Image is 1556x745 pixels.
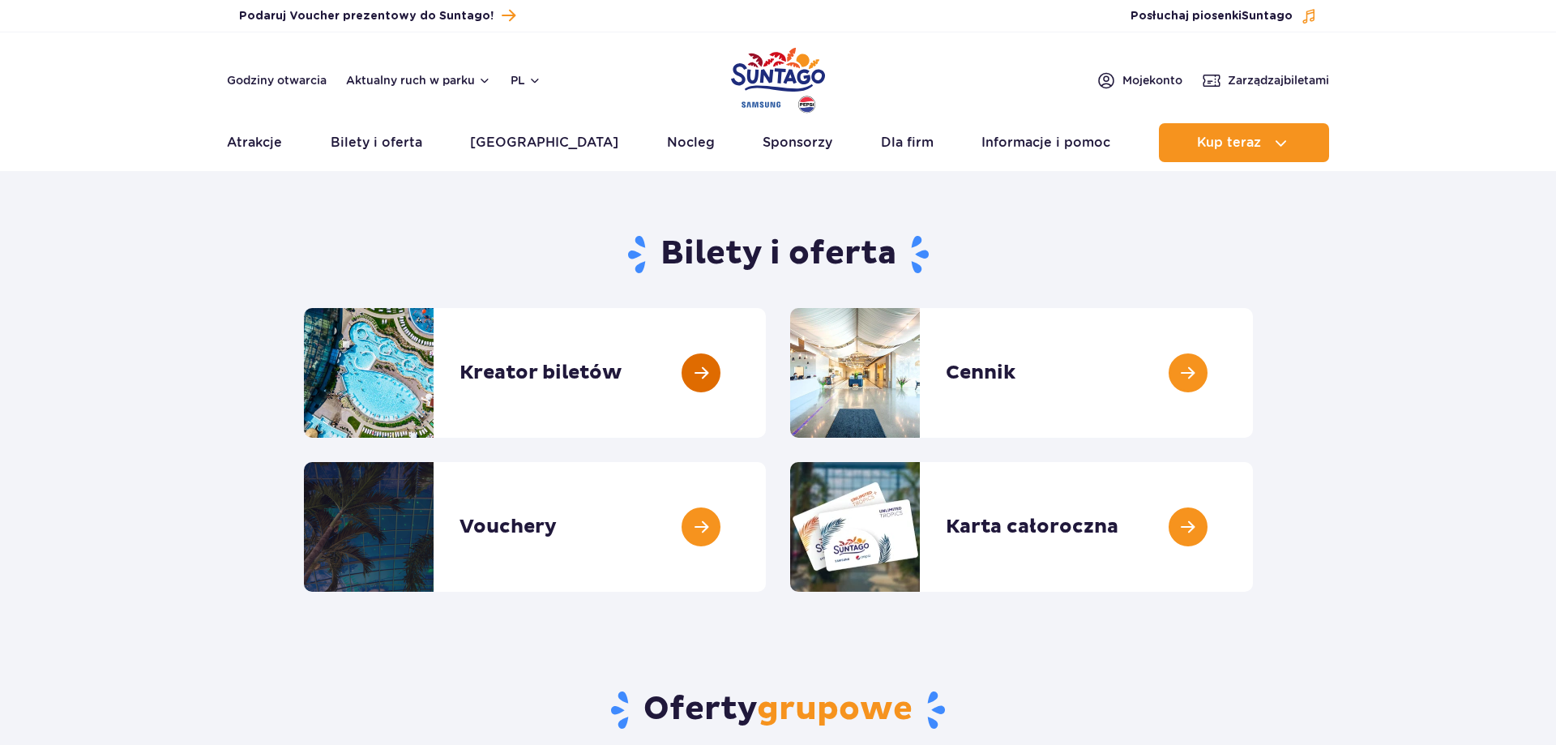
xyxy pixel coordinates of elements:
a: Nocleg [667,123,715,162]
button: Aktualny ruch w parku [346,74,491,87]
span: Suntago [1242,11,1293,22]
a: Atrakcje [227,123,282,162]
h1: Bilety i oferta [304,233,1253,276]
a: Podaruj Voucher prezentowy do Suntago! [239,5,515,27]
a: Godziny otwarcia [227,72,327,88]
a: Dla firm [881,123,934,162]
a: Park of Poland [731,41,825,115]
h2: Oferty [304,689,1253,731]
a: [GEOGRAPHIC_DATA] [470,123,618,162]
a: Mojekonto [1096,71,1182,90]
button: Posłuchaj piosenkiSuntago [1131,8,1317,24]
span: Posłuchaj piosenki [1131,8,1293,24]
a: Zarządzajbiletami [1202,71,1329,90]
button: pl [511,72,541,88]
span: grupowe [757,689,913,730]
span: Zarządzaj biletami [1228,72,1329,88]
button: Kup teraz [1159,123,1329,162]
span: Moje konto [1122,72,1182,88]
span: Kup teraz [1197,135,1261,150]
a: Informacje i pomoc [981,123,1110,162]
a: Bilety i oferta [331,123,422,162]
a: Sponsorzy [763,123,832,162]
span: Podaruj Voucher prezentowy do Suntago! [239,8,494,24]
